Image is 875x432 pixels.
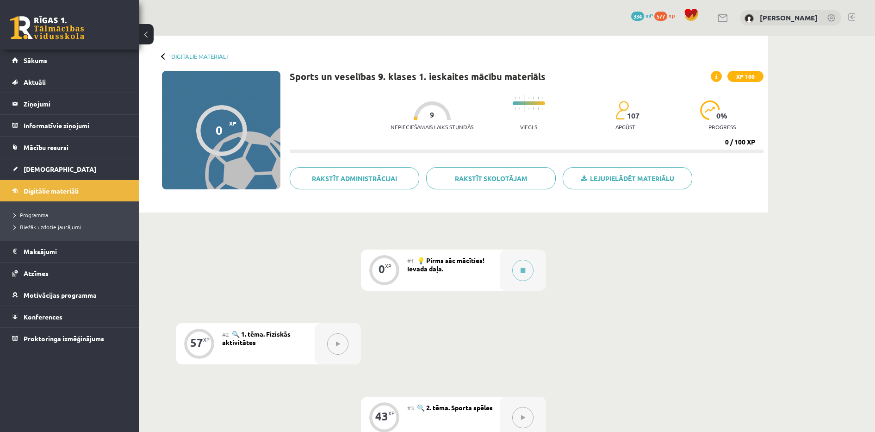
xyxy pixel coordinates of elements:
[171,53,228,60] a: Digitālie materiāli
[519,107,520,110] img: icon-short-line-57e1e144782c952c97e751825c79c345078a6d821885a25fce030b3d8c18986b.svg
[24,269,49,277] span: Atzīmes
[528,97,529,99] img: icon-short-line-57e1e144782c952c97e751825c79c345078a6d821885a25fce030b3d8c18986b.svg
[24,143,68,151] span: Mācību resursi
[700,100,720,120] img: icon-progress-161ccf0a02000e728c5f80fcf4c31c7af3da0e1684b2b1d7c360e028c24a22f1.svg
[12,180,127,201] a: Digitālie materiāli
[14,211,48,219] span: Programma
[708,124,736,130] p: progress
[615,124,635,130] p: apgūst
[12,71,127,93] a: Aktuāli
[391,124,473,130] p: Nepieciešamais laiks stundās
[727,71,763,82] span: XP 100
[190,338,203,347] div: 57
[290,167,419,189] a: Rakstīt administrācijai
[745,14,754,23] img: Maksims Nevedomijs
[14,223,81,231] span: Biežāk uzdotie jautājumi
[520,124,537,130] p: Viegls
[375,412,388,420] div: 43
[12,93,127,114] a: Ziņojumi
[563,167,692,189] a: Lejupielādēt materiālu
[290,71,546,82] h1: Sports un veselības 9. klases 1. ieskaites mācību materiāls
[12,158,127,180] a: [DEMOGRAPHIC_DATA]
[760,13,818,22] a: [PERSON_NAME]
[542,97,543,99] img: icon-short-line-57e1e144782c952c97e751825c79c345078a6d821885a25fce030b3d8c18986b.svg
[407,404,414,412] span: #3
[12,284,127,306] a: Motivācijas programma
[14,211,130,219] a: Programma
[14,223,130,231] a: Biežāk uzdotie jautājumi
[417,403,493,412] span: 🔍 2. tēma. Sporta spēles
[426,167,556,189] a: Rakstīt skolotājam
[524,94,525,113] img: icon-long-line-d9ea69661e0d244f92f715978eff75569469978d946b2353a9bb055b3ed8787d.svg
[24,165,96,173] span: [DEMOGRAPHIC_DATA]
[222,331,229,338] span: #2
[12,115,127,136] a: Informatīvie ziņojumi
[538,97,539,99] img: icon-short-line-57e1e144782c952c97e751825c79c345078a6d821885a25fce030b3d8c18986b.svg
[12,328,127,349] a: Proktoringa izmēģinājums
[515,107,515,110] img: icon-short-line-57e1e144782c952c97e751825c79c345078a6d821885a25fce030b3d8c18986b.svg
[533,107,534,110] img: icon-short-line-57e1e144782c952c97e751825c79c345078a6d821885a25fce030b3d8c18986b.svg
[538,107,539,110] img: icon-short-line-57e1e144782c952c97e751825c79c345078a6d821885a25fce030b3d8c18986b.svg
[669,12,675,19] span: xp
[12,50,127,71] a: Sākums
[12,306,127,327] a: Konferences
[24,241,127,262] legend: Maksājumi
[645,12,653,19] span: mP
[24,187,79,195] span: Digitālie materiāli
[388,411,395,416] div: XP
[533,97,534,99] img: icon-short-line-57e1e144782c952c97e751825c79c345078a6d821885a25fce030b3d8c18986b.svg
[654,12,667,21] span: 577
[542,107,543,110] img: icon-short-line-57e1e144782c952c97e751825c79c345078a6d821885a25fce030b3d8c18986b.svg
[385,263,391,269] div: XP
[12,263,127,284] a: Atzīmes
[222,330,291,346] span: 🔍 1. tēma. Fiziskās aktivitātes
[203,337,210,342] div: XP
[515,97,515,99] img: icon-short-line-57e1e144782c952c97e751825c79c345078a6d821885a25fce030b3d8c18986b.svg
[229,120,236,126] span: XP
[654,12,679,19] a: 577 xp
[24,334,104,343] span: Proktoringa izmēģinājums
[10,16,84,39] a: Rīgas 1. Tālmācības vidusskola
[615,100,629,120] img: students-c634bb4e5e11cddfef0936a35e636f08e4e9abd3cc4e673bd6f9a4125e45ecb1.svg
[24,78,46,86] span: Aktuāli
[12,241,127,262] a: Maksājumi
[24,115,127,136] legend: Informatīvie ziņojumi
[24,313,62,321] span: Konferences
[216,123,223,137] div: 0
[528,107,529,110] img: icon-short-line-57e1e144782c952c97e751825c79c345078a6d821885a25fce030b3d8c18986b.svg
[631,12,644,21] span: 334
[407,257,414,264] span: #1
[407,256,484,273] span: 💡 Pirms sāc mācīties! Ievada daļa.
[379,265,385,273] div: 0
[24,93,127,114] legend: Ziņojumi
[519,97,520,99] img: icon-short-line-57e1e144782c952c97e751825c79c345078a6d821885a25fce030b3d8c18986b.svg
[627,112,639,120] span: 107
[430,111,434,119] span: 9
[24,56,47,64] span: Sākums
[24,291,97,299] span: Motivācijas programma
[631,12,653,19] a: 334 mP
[12,137,127,158] a: Mācību resursi
[716,112,728,120] span: 0 %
